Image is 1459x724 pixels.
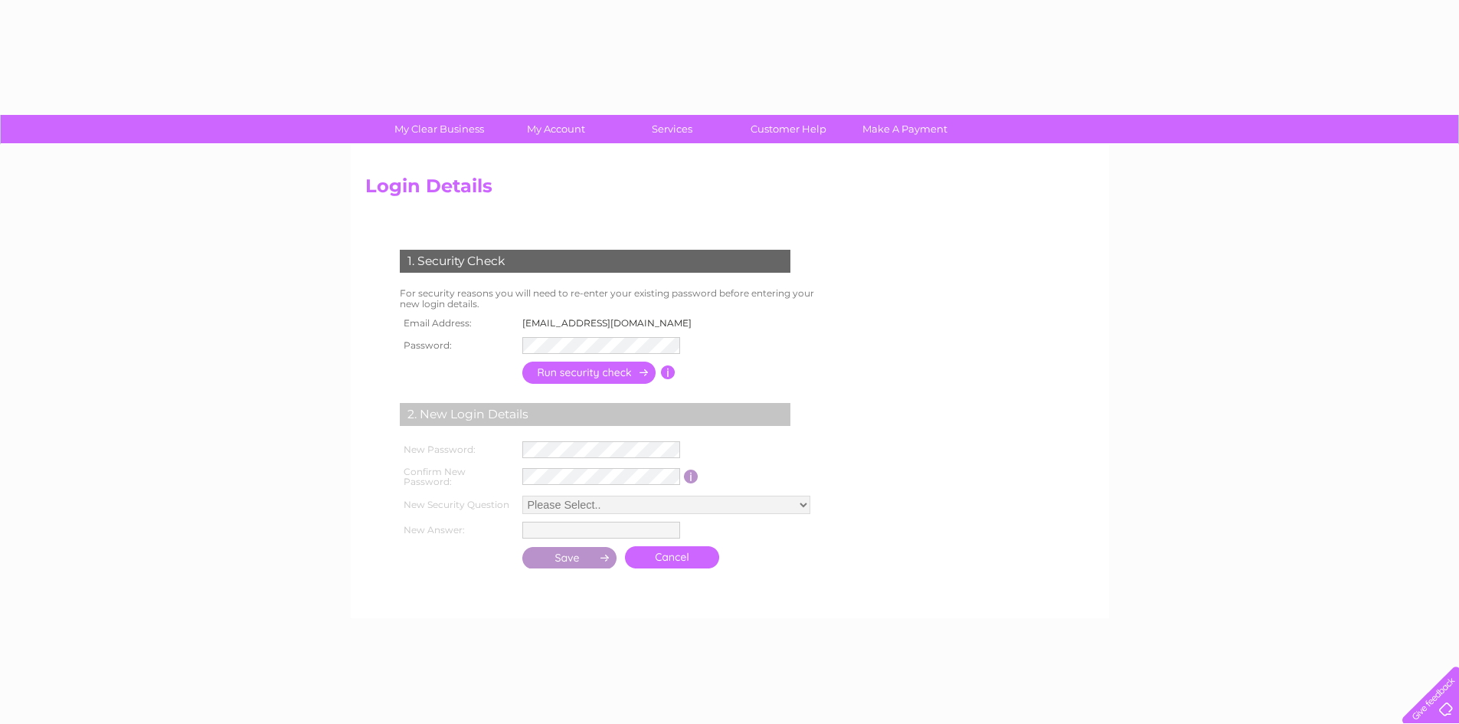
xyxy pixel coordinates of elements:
[522,547,617,568] input: Submit
[365,175,1094,205] h2: Login Details
[376,115,502,143] a: My Clear Business
[396,284,831,313] td: For security reasons you will need to re-enter your existing password before entering your new lo...
[396,462,519,493] th: Confirm New Password:
[725,115,852,143] a: Customer Help
[396,518,519,542] th: New Answer:
[396,492,519,518] th: New Security Question
[661,365,676,379] input: Information
[625,546,719,568] a: Cancel
[842,115,968,143] a: Make A Payment
[396,437,519,462] th: New Password:
[396,313,519,333] th: Email Address:
[609,115,735,143] a: Services
[684,470,698,483] input: Information
[492,115,619,143] a: My Account
[400,250,790,273] div: 1. Security Check
[396,333,519,358] th: Password:
[400,403,790,426] div: 2. New Login Details
[519,313,705,333] td: [EMAIL_ADDRESS][DOMAIN_NAME]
